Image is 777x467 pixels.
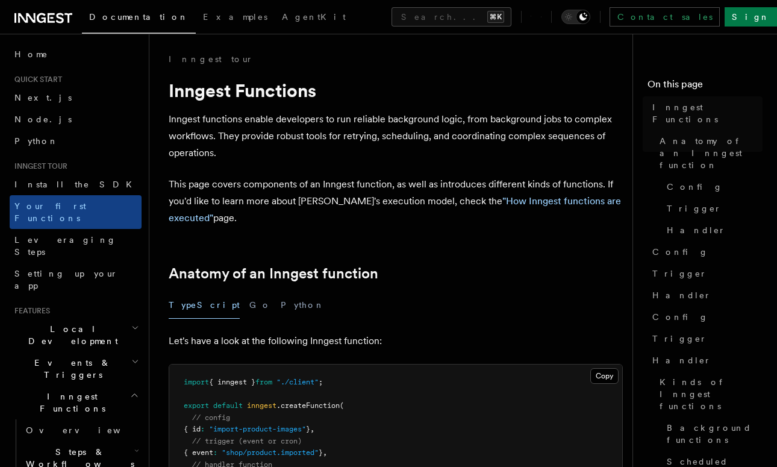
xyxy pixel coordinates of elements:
a: Documentation [82,4,196,34]
button: Events & Triggers [10,352,142,386]
a: Leveraging Steps [10,229,142,263]
span: Config [652,311,708,323]
span: Next.js [14,93,72,102]
a: Kinds of Inngest functions [655,371,763,417]
a: Handler [647,284,763,306]
p: Inngest functions enable developers to run reliable background logic, from background jobs to com... [169,111,623,161]
span: Leveraging Steps [14,235,116,257]
span: Features [10,306,50,316]
span: Config [667,181,723,193]
span: : [213,448,217,457]
a: Setting up your app [10,263,142,296]
span: from [255,378,272,386]
kbd: ⌘K [487,11,504,23]
a: Examples [196,4,275,33]
span: , [323,448,327,457]
a: Your first Functions [10,195,142,229]
span: Local Development [10,323,131,347]
span: Inngest Functions [652,101,763,125]
a: Config [662,176,763,198]
span: Home [14,48,48,60]
span: AgentKit [282,12,346,22]
a: Config [647,306,763,328]
button: Toggle dark mode [561,10,590,24]
a: Home [10,43,142,65]
span: Setting up your app [14,269,118,290]
span: Overview [26,425,150,435]
span: inngest [247,401,276,410]
a: AgentKit [275,4,353,33]
button: Python [281,292,325,319]
span: Trigger [667,202,722,215]
span: Install the SDK [14,180,139,189]
a: Background functions [662,417,763,451]
span: } [306,425,310,433]
span: } [319,448,323,457]
a: Config [647,241,763,263]
span: .createFunction [276,401,340,410]
a: Handler [647,349,763,371]
span: import [184,378,209,386]
span: "./client" [276,378,319,386]
span: "shop/product.imported" [222,448,319,457]
span: Inngest Functions [10,390,130,415]
span: Events & Triggers [10,357,131,381]
button: Local Development [10,318,142,352]
a: Anatomy of an Inngest function [655,130,763,176]
span: ; [319,378,323,386]
span: , [310,425,314,433]
a: Contact sales [610,7,720,27]
span: Node.js [14,114,72,124]
span: Anatomy of an Inngest function [660,135,763,171]
span: : [201,425,205,433]
a: Anatomy of an Inngest function [169,265,378,282]
span: "import-product-images" [209,425,306,433]
span: Trigger [652,333,707,345]
span: Quick start [10,75,62,84]
a: Python [10,130,142,152]
h4: On this page [647,77,763,96]
span: ( [340,401,344,410]
span: { event [184,448,213,457]
p: This page covers components of an Inngest function, as well as introduces different kinds of func... [169,176,623,227]
span: Background functions [667,422,763,446]
button: Copy [590,368,619,384]
span: Documentation [89,12,189,22]
p: Let's have a look at the following Inngest function: [169,333,623,349]
span: Trigger [652,268,707,280]
button: Search...⌘K [392,7,511,27]
a: Trigger [662,198,763,219]
a: Handler [662,219,763,241]
a: Inngest tour [169,53,253,65]
span: Handler [652,289,711,301]
a: Overview [21,419,142,441]
span: Config [652,246,708,258]
a: Trigger [647,263,763,284]
a: Next.js [10,87,142,108]
a: Node.js [10,108,142,130]
button: TypeScript [169,292,240,319]
button: Go [249,292,271,319]
span: { id [184,425,201,433]
span: // trigger (event or cron) [192,437,302,445]
span: Handler [667,224,726,236]
span: Inngest tour [10,161,67,171]
span: export [184,401,209,410]
span: { inngest } [209,378,255,386]
span: Python [14,136,58,146]
a: Install the SDK [10,174,142,195]
span: // config [192,413,230,422]
span: Kinds of Inngest functions [660,376,763,412]
span: Handler [652,354,711,366]
a: Inngest Functions [647,96,763,130]
span: Examples [203,12,267,22]
span: Your first Functions [14,201,86,223]
a: Trigger [647,328,763,349]
span: default [213,401,243,410]
h1: Inngest Functions [169,80,623,101]
button: Inngest Functions [10,386,142,419]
